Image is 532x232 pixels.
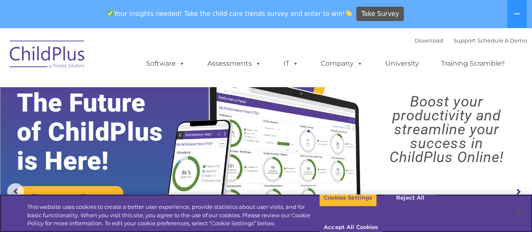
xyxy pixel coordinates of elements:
a: Assessments [199,55,270,72]
a: Support [453,37,476,44]
font: | [415,37,527,44]
img: ✅ [107,10,113,16]
span: Phone number [117,90,153,96]
rs-layer: Boost your productivity and streamline your success in ChildPlus Online! [368,95,525,164]
a: Schedule A Demo [477,37,527,44]
a: Download [415,37,443,44]
img: 👏 [345,10,352,16]
img: ChildPlus by Procare Solutions [5,35,90,77]
span: Last name [117,56,143,62]
button: Close [509,203,528,222]
a: Take Survey [356,7,404,21]
a: University [377,55,427,72]
span: Take Survey [361,7,399,21]
a: Training Scramble!! [433,55,513,72]
a: Software [138,55,193,72]
a: Company [312,55,371,72]
div: This website uses cookies to create a better user experience, provide statistics about user visit... [27,203,319,228]
rs-layer: The Future of ChildPlus is Here! [17,88,187,176]
button: Cookies Settings [319,189,377,207]
a: IT [275,55,307,72]
button: Reject All [384,189,437,207]
span: Your insights needed! Take the child care trends survey and enter to win! [103,5,355,22]
a: Request a Demo [17,186,123,209]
